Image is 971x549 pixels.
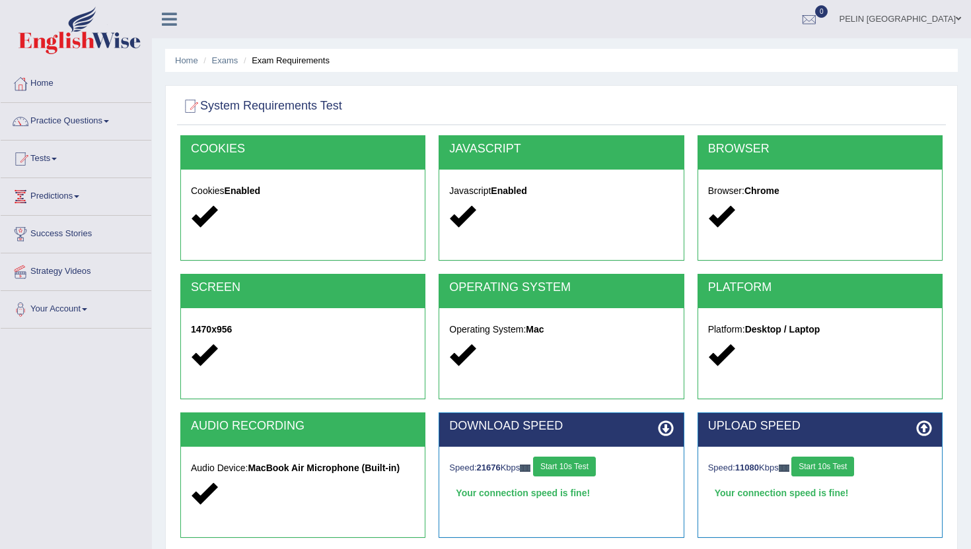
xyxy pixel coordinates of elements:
h5: Javascript [449,186,673,196]
h5: Browser: [708,186,932,196]
strong: Mac [526,324,544,335]
a: Home [175,55,198,65]
strong: 21676 [477,463,501,472]
a: Success Stories [1,216,151,249]
h2: OPERATING SYSTEM [449,281,673,294]
a: Home [1,65,151,98]
h2: COOKIES [191,143,415,156]
img: ajax-loader-fb-connection.gif [779,465,789,472]
div: Your connection speed is fine! [449,483,673,503]
div: Your connection speed is fine! [708,483,932,503]
h5: Cookies [191,186,415,196]
button: Start 10s Test [791,457,854,476]
a: Practice Questions [1,103,151,136]
a: Your Account [1,291,151,324]
strong: Enabled [225,185,260,196]
h2: SCREEN [191,281,415,294]
strong: 1470x956 [191,324,232,335]
strong: MacBook Air Microphone (Built-in) [248,463,400,473]
h2: System Requirements Test [180,96,342,116]
strong: Enabled [491,185,526,196]
img: ajax-loader-fb-connection.gif [520,465,530,472]
div: Speed: Kbps [708,457,932,480]
strong: Chrome [744,185,779,196]
button: Start 10s Test [533,457,596,476]
h2: BROWSER [708,143,932,156]
h5: Platform: [708,325,932,335]
h5: Audio Device: [191,463,415,473]
h2: DOWNLOAD SPEED [449,420,673,433]
h2: AUDIO RECORDING [191,420,415,433]
h2: UPLOAD SPEED [708,420,932,433]
div: Speed: Kbps [449,457,673,480]
span: 0 [815,5,828,18]
a: Predictions [1,178,151,211]
h5: Operating System: [449,325,673,335]
h2: JAVASCRIPT [449,143,673,156]
strong: 11080 [735,463,759,472]
a: Strategy Videos [1,253,151,286]
a: Tests [1,141,151,174]
strong: Desktop / Laptop [745,324,820,335]
h2: PLATFORM [708,281,932,294]
li: Exam Requirements [240,54,330,67]
a: Exams [212,55,238,65]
